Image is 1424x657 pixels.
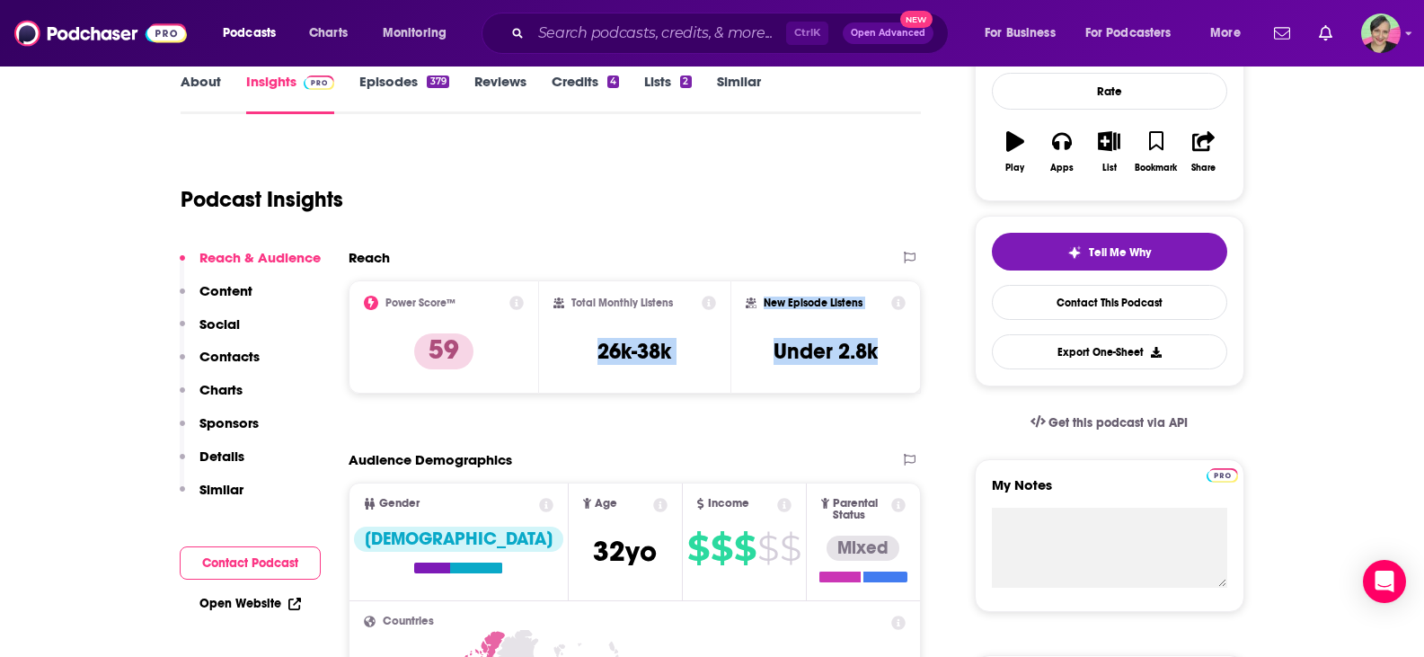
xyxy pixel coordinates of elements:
[827,536,899,561] div: Mixed
[1361,13,1401,53] img: User Profile
[297,19,358,48] a: Charts
[717,73,761,114] a: Similar
[843,22,933,44] button: Open AdvancedNew
[552,73,619,114] a: Credits4
[180,348,260,381] button: Contacts
[199,414,259,431] p: Sponsors
[687,534,709,563] span: $
[180,249,321,282] button: Reach & Audience
[595,498,617,510] span: Age
[199,381,243,398] p: Charts
[1089,245,1151,260] span: Tell Me Why
[597,338,671,365] h3: 26k-38k
[1312,18,1340,49] a: Show notifications dropdown
[309,21,348,46] span: Charts
[427,75,448,88] div: 379
[1048,415,1188,431] span: Get this podcast via API
[593,534,657,569] span: 32 yo
[1198,19,1263,48] button: open menu
[1363,560,1406,603] div: Open Intercom Messenger
[385,297,456,309] h2: Power Score™
[833,498,889,521] span: Parental Status
[370,19,470,48] button: open menu
[1133,120,1180,184] button: Bookmark
[972,19,1078,48] button: open menu
[349,249,390,266] h2: Reach
[354,527,563,552] div: [DEMOGRAPHIC_DATA]
[786,22,828,45] span: Ctrl K
[199,315,240,333] p: Social
[900,11,933,28] span: New
[14,16,187,50] img: Podchaser - Follow, Share and Rate Podcasts
[1085,120,1132,184] button: List
[379,498,420,510] span: Gender
[1039,120,1085,184] button: Apps
[180,546,321,580] button: Contact Podcast
[199,249,321,266] p: Reach & Audience
[1135,163,1177,173] div: Bookmark
[383,616,434,627] span: Countries
[992,233,1227,271] button: tell me why sparkleTell Me Why
[474,73,526,114] a: Reviews
[414,333,473,369] p: 59
[644,73,691,114] a: Lists2
[180,282,252,315] button: Content
[199,348,260,365] p: Contacts
[349,451,512,468] h2: Audience Demographics
[1191,163,1216,173] div: Share
[1267,18,1297,49] a: Show notifications dropdown
[1005,163,1024,173] div: Play
[199,596,301,611] a: Open Website
[780,534,800,563] span: $
[774,338,878,365] h3: Under 2.8k
[531,19,786,48] input: Search podcasts, credits, & more...
[757,534,778,563] span: $
[992,476,1227,508] label: My Notes
[1102,163,1117,173] div: List
[708,498,749,510] span: Income
[1207,468,1238,483] img: Podchaser Pro
[1016,401,1203,445] a: Get this podcast via API
[1210,21,1241,46] span: More
[181,186,343,213] h1: Podcast Insights
[992,285,1227,320] a: Contact This Podcast
[180,481,243,514] button: Similar
[680,75,691,88] div: 2
[1085,21,1172,46] span: For Podcasters
[1180,120,1226,184] button: Share
[711,534,732,563] span: $
[499,13,966,54] div: Search podcasts, credits, & more...
[199,448,244,465] p: Details
[607,75,619,88] div: 4
[992,334,1227,369] button: Export One-Sheet
[359,73,448,114] a: Episodes379
[246,73,335,114] a: InsightsPodchaser Pro
[734,534,756,563] span: $
[1361,13,1401,53] span: Logged in as LizDVictoryBelt
[180,414,259,448] button: Sponsors
[985,21,1056,46] span: For Business
[180,448,244,481] button: Details
[1067,245,1082,260] img: tell me why sparkle
[571,297,673,309] h2: Total Monthly Listens
[1361,13,1401,53] button: Show profile menu
[764,297,862,309] h2: New Episode Listens
[199,282,252,299] p: Content
[223,21,276,46] span: Podcasts
[992,120,1039,184] button: Play
[181,73,221,114] a: About
[210,19,299,48] button: open menu
[1050,163,1074,173] div: Apps
[851,29,925,38] span: Open Advanced
[199,481,243,498] p: Similar
[304,75,335,90] img: Podchaser Pro
[383,21,447,46] span: Monitoring
[1207,466,1238,483] a: Pro website
[180,381,243,414] button: Charts
[992,73,1227,110] div: Rate
[180,315,240,349] button: Social
[1074,19,1198,48] button: open menu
